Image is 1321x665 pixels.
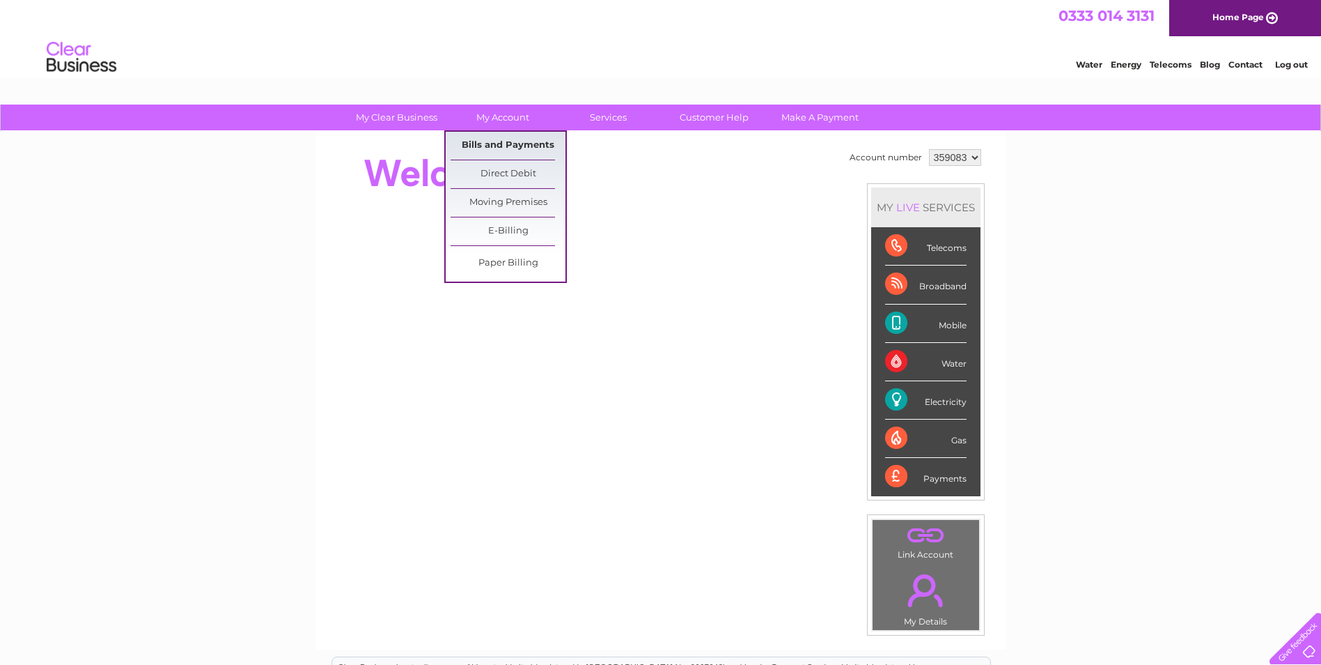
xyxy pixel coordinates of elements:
[551,105,666,130] a: Services
[1076,59,1102,70] a: Water
[451,217,565,245] a: E-Billing
[872,563,980,631] td: My Details
[1228,59,1263,70] a: Contact
[46,36,117,79] img: logo.png
[872,519,980,563] td: Link Account
[885,381,967,420] div: Electricity
[893,201,923,214] div: LIVE
[445,105,560,130] a: My Account
[885,343,967,381] div: Water
[451,160,565,188] a: Direct Debit
[332,8,990,68] div: Clear Business is a trading name of Verastar Limited (registered in [GEOGRAPHIC_DATA] No. 3667643...
[657,105,772,130] a: Customer Help
[763,105,877,130] a: Make A Payment
[885,266,967,304] div: Broadband
[871,188,980,227] div: MY SERVICES
[885,305,967,343] div: Mobile
[1200,59,1220,70] a: Blog
[885,420,967,458] div: Gas
[451,250,565,277] a: Paper Billing
[885,227,967,266] div: Telecoms
[1111,59,1141,70] a: Energy
[451,132,565,160] a: Bills and Payments
[876,566,976,615] a: .
[1150,59,1191,70] a: Telecoms
[885,458,967,496] div: Payments
[846,146,925,169] td: Account number
[339,105,454,130] a: My Clear Business
[1275,59,1308,70] a: Log out
[451,189,565,217] a: Moving Premises
[876,523,976,548] a: .
[1058,7,1155,24] a: 0333 014 3131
